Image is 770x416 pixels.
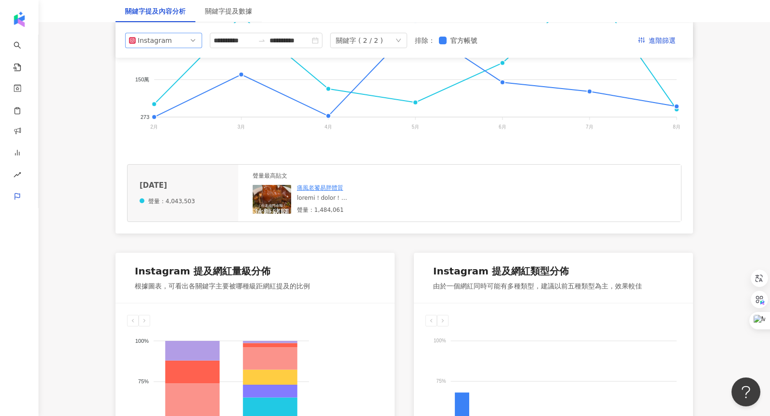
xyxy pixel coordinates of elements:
[297,194,409,202] div: loremi！dolor！ sitametconsecte adipiscingel！ seddoe、temP incididuntutla etdo！ magnaaliq enima + mi...
[731,377,760,406] iframe: Help Scout Beacon - Open
[324,124,332,130] tspan: 4月
[433,264,569,278] div: Instagram 提及網紅類型分佈
[499,124,506,130] tspan: 6月
[151,124,158,130] tspan: 2月
[673,124,680,130] tspan: 8月
[336,33,383,48] div: 關鍵字 ( 2 / 2 )
[135,264,270,278] div: Instagram 提及網紅量級分佈
[125,6,186,16] div: 關鍵字提及內容分析
[238,124,245,130] tspan: 3月
[135,282,310,291] div: 根據圖表，可看出各關鍵字主要被哪種級距網紅提及的比例
[13,35,33,72] a: search
[135,338,149,343] tspan: 100%
[433,282,642,291] div: 由於一個網紅同時可能有多種類型，建議以前五種類型為主，效果較佳
[141,114,149,120] tspan: 273
[297,206,409,214] div: 聲量：1,484,061
[138,33,169,48] div: Instagram
[13,165,21,187] span: rise
[436,378,446,384] tspan: 75%
[258,37,266,44] span: swap-right
[297,184,343,191] a: 痛風老饕易胖體質
[258,37,266,44] span: to
[415,35,435,46] label: 排除 ：
[630,33,683,48] button: 進階篩選
[447,35,481,46] span: 官方帳號
[138,378,149,384] tspan: 75%
[434,338,446,343] tspan: 100%
[140,181,167,190] div: [DATE]
[253,185,291,214] img: post-image
[649,33,676,49] span: 進階篩選
[140,197,195,206] div: 聲量：4,043,503
[12,12,27,27] img: logo icon
[396,38,401,43] span: down
[135,77,149,82] tspan: 150萬
[205,6,252,16] div: 關鍵字提及數據
[586,124,593,130] tspan: 7月
[253,172,409,180] div: 聲量最高貼文
[411,124,419,130] tspan: 5月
